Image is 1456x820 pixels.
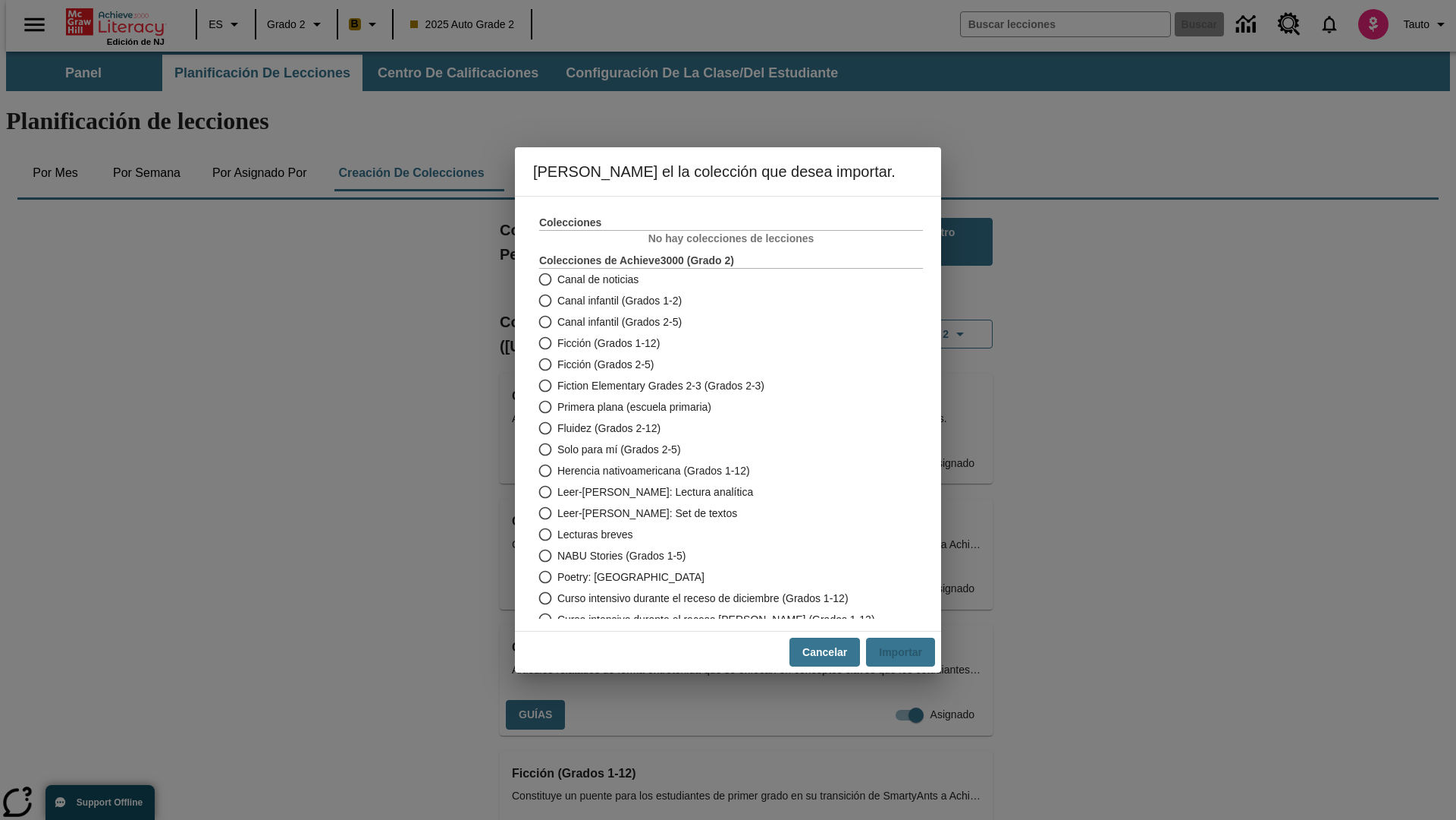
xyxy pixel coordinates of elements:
span: Curso intensivo durante el receso [PERSON_NAME] (Grados 1-12) [557,612,875,628]
p: No hay colecciones de lecciones [539,231,923,247]
span: Ficción (Grados 2-5) [557,357,654,373]
span: Canal de noticias [557,272,639,288]
span: Lecturas breves [557,527,633,543]
span: NABU Stories (Grados 1-5) [557,548,686,564]
h3: Colecciones [539,215,923,230]
h3: Colecciones de Achieve3000 (Grado 2 ) [539,253,923,268]
span: Fluidez (Grados 2-12) [557,421,661,437]
h6: [PERSON_NAME] el la colección que desea importar. [515,147,941,196]
span: Herencia nativoamericana (Grados 1-12) [557,463,750,479]
span: Poetry: [GEOGRAPHIC_DATA] [557,569,704,585]
span: Fiction Elementary Grades 2-3 (Grados 2-3) [557,378,764,394]
span: Solo para mí (Grados 2-5) [557,442,681,458]
span: Leer-[PERSON_NAME]: Set de textos [557,506,737,522]
span: Primera plana (escuela primaria) [557,399,711,415]
span: Ficción (Grados 1-12) [557,336,660,352]
span: Canal infantil (Grados 2-5) [557,314,682,330]
span: Leer-[PERSON_NAME]: Lectura analítica [557,484,753,500]
span: Canal infantil (Grados 1-2) [557,293,682,309]
button: Cancelar [789,638,860,667]
span: Curso intensivo durante el receso de diciembre (Grados 1-12) [557,591,849,607]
